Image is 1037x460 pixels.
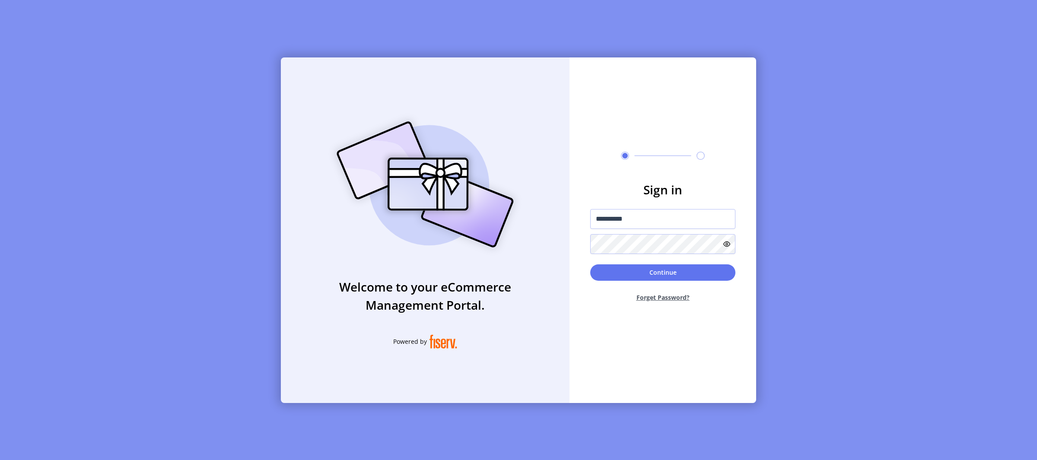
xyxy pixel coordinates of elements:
[393,337,427,346] span: Powered by
[590,264,735,281] button: Continue
[281,278,569,314] h3: Welcome to your eCommerce Management Portal.
[590,286,735,309] button: Forget Password?
[590,181,735,199] h3: Sign in
[324,112,527,257] img: card_Illustration.svg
